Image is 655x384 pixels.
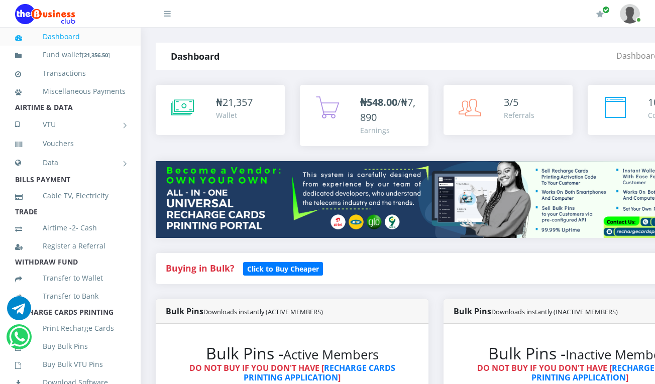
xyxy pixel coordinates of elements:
[176,344,408,363] h2: Bulk Pins -
[171,50,220,62] strong: Dashboard
[454,306,618,317] strong: Bulk Pins
[223,95,253,109] span: 21,357
[360,95,397,109] b: ₦548.00
[15,234,126,258] a: Register a Referral
[9,332,30,349] a: Chat for support
[216,110,253,120] div: Wallet
[15,43,126,67] a: Fund wallet[21,356.50]
[15,112,126,137] a: VTU
[504,95,518,109] span: 3/5
[15,216,126,239] a: Airtime -2- Cash
[15,25,126,48] a: Dashboard
[15,285,126,308] a: Transfer to Bank
[7,304,31,320] a: Chat for support
[15,4,75,24] img: Logo
[156,85,285,135] a: ₦21,357 Wallet
[216,95,253,110] div: ₦
[243,262,323,274] a: Click to Buy Cheaper
[15,317,126,340] a: Print Recharge Cards
[15,62,126,85] a: Transactions
[15,267,126,290] a: Transfer to Wallet
[15,353,126,376] a: Buy Bulk VTU Pins
[166,262,234,274] strong: Buying in Bulk?
[15,132,126,155] a: Vouchers
[244,362,395,383] a: RECHARGE CARDS PRINTING APPLICATION
[504,110,534,120] div: Referrals
[491,307,618,316] small: Downloads instantly (INACTIVE MEMBERS)
[15,184,126,207] a: Cable TV, Electricity
[15,335,126,358] a: Buy Bulk Pins
[82,51,110,59] small: [ ]
[189,362,395,383] strong: DO NOT BUY IF YOU DON'T HAVE [ ]
[247,264,319,274] b: Click to Buy Cheaper
[602,6,610,14] span: Renew/Upgrade Subscription
[15,80,126,103] a: Miscellaneous Payments
[300,85,429,146] a: ₦548.00/₦7,890 Earnings
[203,307,323,316] small: Downloads instantly (ACTIVE MEMBERS)
[283,346,379,363] small: Active Members
[360,95,415,124] span: /₦7,890
[84,51,108,59] b: 21,356.50
[620,4,640,24] img: User
[15,150,126,175] a: Data
[444,85,573,135] a: 3/5 Referrals
[166,306,323,317] strong: Bulk Pins
[596,10,604,18] i: Renew/Upgrade Subscription
[360,125,419,136] div: Earnings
